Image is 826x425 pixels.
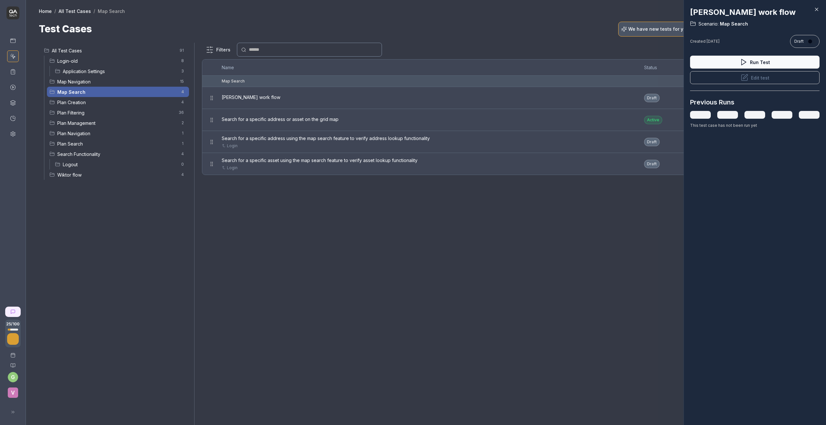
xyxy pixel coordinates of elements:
button: Edit test [690,71,820,84]
span: Draft [794,38,804,44]
h2: [PERSON_NAME] work flow [690,6,820,18]
span: Scenario: [698,21,719,27]
div: This test case has not been run yet [690,123,820,128]
div: Created [690,38,720,44]
button: Run Test [690,56,820,69]
time: [DATE] [707,39,720,44]
h3: Previous Runs [690,97,734,107]
span: Map Search [719,21,748,27]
